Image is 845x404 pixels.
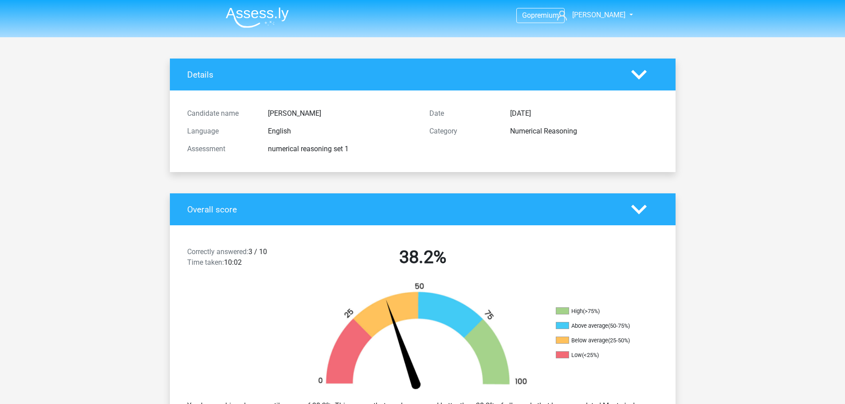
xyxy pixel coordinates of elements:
div: (25-50%) [608,337,630,344]
li: High [556,307,645,315]
div: English [261,126,423,137]
div: Assessment [181,144,261,154]
img: 38.c81ac9a22bb6.png [303,282,542,393]
span: premium [531,11,559,20]
a: [PERSON_NAME] [554,10,626,20]
li: Low [556,351,645,359]
div: Category [423,126,503,137]
span: Time taken: [187,258,224,267]
div: (<25%) [582,352,599,358]
div: numerical reasoning set 1 [261,144,423,154]
div: Date [423,108,503,119]
h4: Details [187,70,618,80]
div: Numerical Reasoning [503,126,665,137]
img: Assessly [226,7,289,28]
h4: Overall score [187,204,618,215]
span: Correctly answered: [187,247,248,256]
div: (>75%) [583,308,600,314]
div: [PERSON_NAME] [261,108,423,119]
h2: 38.2% [308,247,537,268]
div: 3 / 10 10:02 [181,247,302,271]
div: (50-75%) [608,322,630,329]
li: Above average [556,322,645,330]
a: Gopremium [517,9,564,21]
span: Go [522,11,531,20]
div: Candidate name [181,108,261,119]
li: Below average [556,337,645,345]
div: Language [181,126,261,137]
span: [PERSON_NAME] [572,11,625,19]
div: [DATE] [503,108,665,119]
